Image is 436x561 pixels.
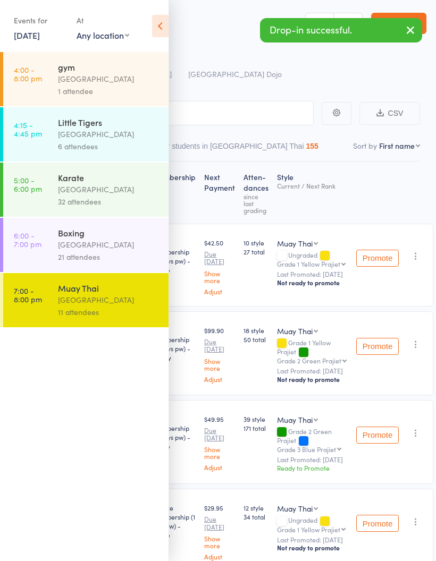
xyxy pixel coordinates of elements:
[58,172,160,183] div: Karate
[244,512,269,521] span: 34 total
[277,503,313,514] div: Muay Thai
[152,326,196,362] div: Gold Membership (4 Days pw) - Family
[244,326,269,335] span: 18 style
[58,116,160,128] div: Little Tigers
[14,231,41,248] time: 6:00 - 7:00 pm
[58,195,160,208] div: 32 attendees
[244,414,269,423] span: 39 style
[277,367,348,375] small: Last Promoted: [DATE]
[3,107,169,161] a: 4:15 -4:45 pmLittle Tigers[GEOGRAPHIC_DATA]6 attendees
[244,503,269,512] span: 12 style
[14,29,40,41] a: [DATE]
[204,358,235,371] a: Show more
[359,102,420,125] button: CSV
[204,288,235,295] a: Adjust
[58,140,160,152] div: 6 attendees
[277,339,348,364] div: Grade 1 Yellow Prajiet
[77,29,129,41] div: Any location
[14,121,42,138] time: 4:15 - 4:45 pm
[239,166,273,219] div: Atten­dances
[356,338,399,355] button: Promote
[58,294,160,306] div: [GEOGRAPHIC_DATA]
[204,338,235,353] small: Due [DATE]
[277,536,348,543] small: Last Promoted: [DATE]
[356,250,399,267] button: Promote
[277,428,348,453] div: Grade 2 Green Prajiet
[244,335,269,344] span: 50 total
[14,65,42,82] time: 4:00 - 8:00 pm
[277,278,348,287] div: Not ready to promote
[204,446,235,460] a: Show more
[306,142,318,150] div: 155
[58,183,160,195] div: [GEOGRAPHIC_DATA]
[277,446,336,453] div: Grade 3 Blue Prajiet
[244,193,269,214] div: since last grading
[277,414,313,425] div: Muay Thai
[3,218,169,272] a: 6:00 -7:00 pmBoxing[GEOGRAPHIC_DATA]21 attendees
[204,535,235,549] a: Show more
[152,503,196,539] div: Bronze Membership (1 Day pw) - Single
[3,163,169,217] a: 5:00 -6:00 pmKarate[GEOGRAPHIC_DATA]32 attendees
[14,286,42,303] time: 7:00 - 8:00 pm
[353,140,377,151] label: Sort by
[204,376,235,382] a: Adjust
[188,69,282,79] span: [GEOGRAPHIC_DATA] Dojo
[204,270,235,284] a: Show more
[58,128,160,140] div: [GEOGRAPHIC_DATA]
[77,12,129,29] div: At
[3,273,169,327] a: 7:00 -8:00 pmMuay Thai[GEOGRAPHIC_DATA]11 attendees
[200,166,239,219] div: Next Payment
[148,166,200,219] div: Membership
[204,250,235,266] small: Due [DATE]
[244,247,269,256] span: 27 total
[244,423,269,432] span: 171 total
[260,18,422,42] div: Drop-in successful.
[371,13,426,34] a: Exit roll call
[204,503,235,560] div: $29.95
[277,375,348,384] div: Not ready to promote
[277,182,348,189] div: Current / Next Rank
[273,166,352,219] div: Style
[379,140,415,151] div: First name
[277,326,313,336] div: Muay Thai
[277,251,348,267] div: Ungraded
[204,326,235,382] div: $99.90
[58,73,160,85] div: [GEOGRAPHIC_DATA]
[14,12,66,29] div: Events for
[277,516,348,532] div: Ungraded
[277,357,341,364] div: Grade 2 Green Prajiet
[58,61,160,73] div: gym
[277,463,348,472] div: Ready to Promote
[244,238,269,247] span: 10 style
[204,553,235,560] a: Adjust
[58,239,160,251] div: [GEOGRAPHIC_DATA]
[277,543,348,552] div: Not ready to promote
[356,515,399,532] button: Promote
[3,52,169,106] a: 4:00 -8:00 pmgym[GEOGRAPHIC_DATA]1 attendee
[277,270,348,278] small: Last Promoted: [DATE]
[277,456,348,463] small: Last Promoted: [DATE]
[204,427,235,442] small: Due [DATE]
[152,238,196,274] div: Silver Membership (2 Days pw) - Single
[14,176,42,193] time: 5:00 - 6:00 pm
[204,515,235,531] small: Due [DATE]
[204,238,235,295] div: $42.50
[151,137,318,161] button: Other students in [GEOGRAPHIC_DATA] Thai155
[58,251,160,263] div: 21 attendees
[277,238,313,249] div: Muay Thai
[152,414,196,450] div: Gold Membership (4 Days pw) - Single
[58,227,160,239] div: Boxing
[204,414,235,471] div: $49.95
[58,85,160,97] div: 1 attendee
[277,260,340,267] div: Grade 1 Yellow Prajiet
[356,427,399,444] button: Promote
[58,306,160,318] div: 11 attendees
[204,464,235,471] a: Adjust
[58,282,160,294] div: Muay Thai
[277,526,340,533] div: Grade 1 Yellow Prajiet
